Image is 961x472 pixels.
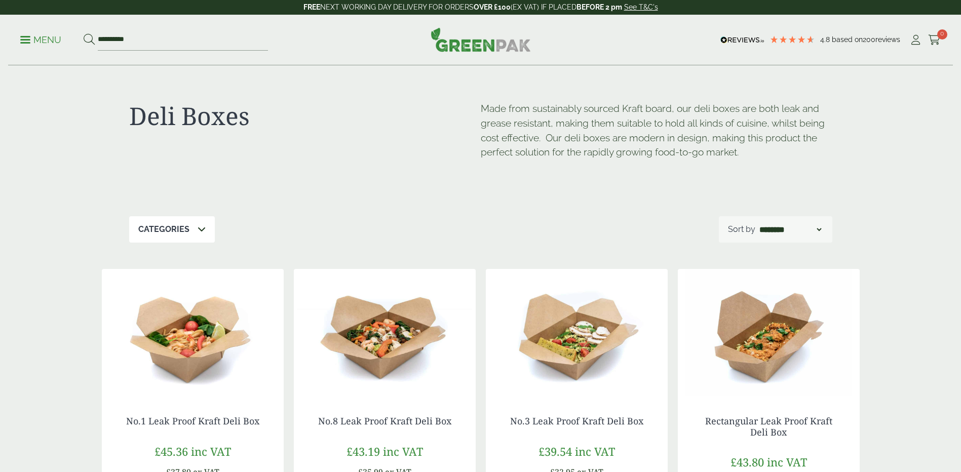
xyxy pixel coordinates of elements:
div: 4.79 Stars [770,35,815,44]
span: inc VAT [767,454,807,469]
a: Menu [20,34,61,44]
span: reviews [875,35,900,44]
p: Made from sustainably sourced Kraft board, our deli boxes are both leak and grease resistant, mak... [481,101,832,160]
a: Rectangular Leak Proof Kraft Deli Box [705,415,832,438]
i: Cart [928,35,941,45]
a: No.1 Leak Proof Kraft Deli Box [126,415,259,427]
p: Menu [20,34,61,46]
i: My Account [909,35,922,45]
img: Rectangle Deli Box with Chicken Curry [678,269,860,396]
a: No.3 Leak Proof Kraft Deli Box [510,415,643,427]
strong: BEFORE 2 pm [576,3,622,11]
p: Categories [138,223,189,235]
a: 0 [928,32,941,48]
img: kraft deli box [102,269,284,396]
span: £43.19 [347,444,380,459]
span: £43.80 [731,454,764,469]
a: No.8 Leak Proof Kraft Deli Box [318,415,451,427]
img: REVIEWS.io [720,36,764,44]
span: £45.36 [155,444,188,459]
strong: FREE [303,3,320,11]
img: GreenPak Supplies [431,27,531,52]
p: Sort by [728,223,755,235]
span: 4.8 [820,35,832,44]
span: inc VAT [191,444,231,459]
span: £39.54 [539,444,572,459]
span: 200 [863,35,875,44]
strong: OVER £100 [474,3,511,11]
span: 0 [937,29,947,40]
h1: Deli Boxes [129,101,481,131]
span: Based on [832,35,863,44]
select: Shop order [757,223,823,235]
a: See T&C's [624,3,658,11]
img: No 3 Deli Box with Pasta Pesto Chicken Salad [486,269,668,396]
img: No 8 Deli Box with Prawn Chicken Stir Fry [294,269,476,396]
span: inc VAT [575,444,615,459]
span: inc VAT [383,444,423,459]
